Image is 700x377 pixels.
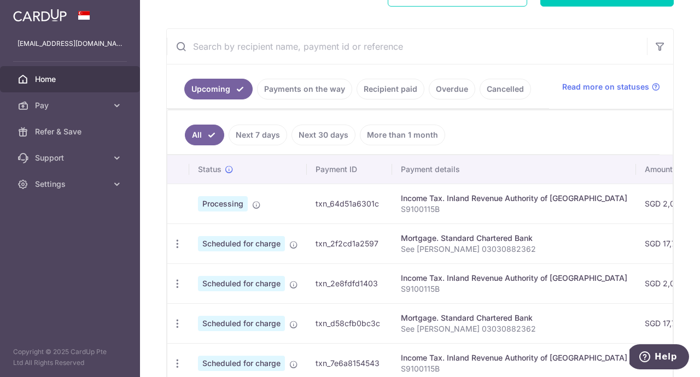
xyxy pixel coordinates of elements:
a: Next 7 days [229,125,287,145]
td: txn_2e8fdfd1403 [307,263,392,303]
td: txn_64d51a6301c [307,184,392,223]
th: Payment details [392,155,636,184]
th: Payment ID [307,155,392,184]
div: Mortgage. Standard Chartered Bank [401,233,627,244]
td: txn_d58cfb0bc3c [307,303,392,343]
a: Recipient paid [357,79,424,99]
p: See [PERSON_NAME] 03030882362 [401,323,627,334]
div: Income Tax. Inland Revenue Authority of [GEOGRAPHIC_DATA] [401,352,627,363]
span: Settings [35,179,107,190]
a: Overdue [429,79,475,99]
a: Next 30 days [291,125,355,145]
a: Read more on statuses [562,81,660,92]
a: Cancelled [480,79,531,99]
input: Search by recipient name, payment id or reference [167,29,647,64]
span: Scheduled for charge [198,356,285,371]
iframe: Opens a widget where you can find more information [629,344,689,372]
span: Pay [35,100,107,111]
span: Processing [198,196,248,211]
a: Upcoming [184,79,253,99]
span: Status [198,164,221,175]
img: CardUp [13,9,67,22]
p: S9100115B [401,363,627,374]
span: Scheduled for charge [198,316,285,331]
span: Support [35,152,107,163]
p: S9100115B [401,204,627,215]
p: S9100115B [401,284,627,294]
div: Income Tax. Inland Revenue Authority of [GEOGRAPHIC_DATA] [401,193,627,204]
span: Amount [645,164,673,175]
p: [EMAIL_ADDRESS][DOMAIN_NAME] [17,38,122,49]
div: Mortgage. Standard Chartered Bank [401,313,627,323]
a: All [185,125,224,145]
span: Scheduled for charge [198,276,285,291]
td: txn_2f2cd1a2597 [307,223,392,263]
span: Read more on statuses [562,81,649,92]
a: More than 1 month [360,125,445,145]
span: Refer & Save [35,126,107,137]
span: Scheduled for charge [198,236,285,251]
a: Payments on the way [257,79,352,99]
span: Home [35,74,107,85]
div: Income Tax. Inland Revenue Authority of [GEOGRAPHIC_DATA] [401,273,627,284]
p: See [PERSON_NAME] 03030882362 [401,244,627,255]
